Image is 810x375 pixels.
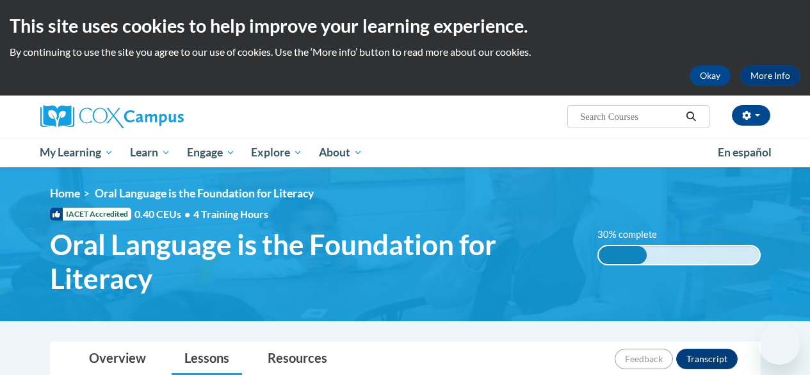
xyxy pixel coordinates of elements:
span: En español [718,146,772,159]
span: Oral Language is the Foundation for Literacy [95,187,314,200]
span: Explore [251,145,302,160]
a: Learn [122,138,179,167]
div: Main menu [31,138,780,167]
span: 0.40 CEUs [134,207,193,221]
button: Feedback [615,349,673,369]
span: 4 Training Hours [193,208,268,220]
a: My Learning [32,138,122,167]
span: About [319,145,362,160]
label: 30% complete [597,228,671,242]
a: En español [709,139,780,166]
a: About [311,138,371,167]
a: Cox Campus [40,105,271,128]
img: Cox Campus [40,105,184,128]
iframe: Button to launch messaging window [759,324,800,365]
button: Transcript [676,349,738,369]
span: Learn [130,145,170,160]
button: Okay [690,65,731,86]
button: Account Settings [732,105,770,126]
div: 30% complete [599,246,647,264]
input: Search Courses [579,109,681,124]
a: Explore [243,138,311,167]
a: More Info [740,65,800,86]
button: Search [681,109,701,124]
span: Oral Language is the Foundation for Literacy [50,228,578,296]
span: • [184,208,190,220]
span: Engage [187,145,235,160]
span: My Learning [40,145,113,160]
h2: This site uses cookies to help improve your learning experience. [10,13,800,38]
a: Home [50,187,80,200]
a: Engage [179,138,243,167]
p: By continuing to use the site you agree to our use of cookies. Use the ‘More info’ button to read... [10,45,800,59]
span: IACET Accredited [50,208,131,221]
